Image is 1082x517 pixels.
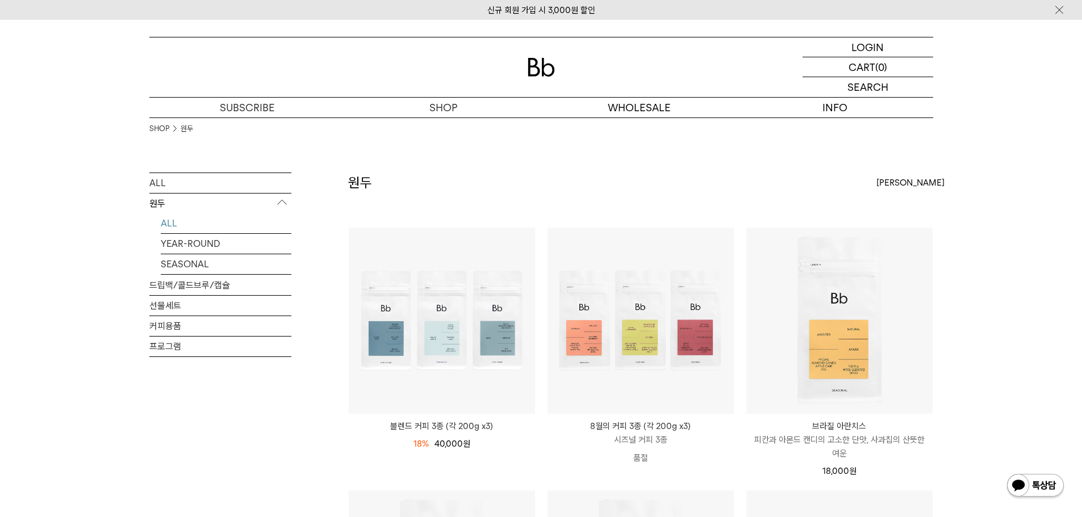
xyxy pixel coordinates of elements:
[737,98,933,117] p: INFO
[528,58,555,77] img: 로고
[149,98,345,117] a: SUBSCRIBE
[548,433,734,447] p: 시즈널 커피 3종
[348,173,372,192] h2: 원두
[875,57,887,77] p: (0)
[548,228,734,414] img: 8월의 커피 3종 (각 200g x3)
[548,419,734,447] a: 8월의 커피 3종 (각 200g x3) 시즈널 커피 3종
[161,254,291,274] a: SEASONAL
[149,173,291,193] a: ALL
[849,57,875,77] p: CART
[746,419,933,460] a: 브라질 아란치스 피칸과 아몬드 캔디의 고소한 단맛, 사과칩의 산뜻한 여운
[487,5,595,15] a: 신규 회원 가입 시 3,000원 할인
[847,77,888,97] p: SEARCH
[851,37,884,57] p: LOGIN
[181,123,193,134] a: 원두
[746,228,933,414] img: 브라질 아란치스
[349,419,535,433] a: 블렌드 커피 3종 (각 200g x3)
[149,337,291,356] a: 프로그램
[149,296,291,316] a: 선물세트
[161,234,291,254] a: YEAR-ROUND
[1006,473,1065,500] img: 카카오톡 채널 1:1 채팅 버튼
[849,466,857,476] span: 원
[463,439,470,449] span: 원
[345,98,541,117] a: SHOP
[803,37,933,57] a: LOGIN
[746,433,933,460] p: 피칸과 아몬드 캔디의 고소한 단맛, 사과칩의 산뜻한 여운
[349,228,535,414] img: 블렌드 커피 3종 (각 200g x3)
[548,447,734,469] p: 품절
[413,437,429,451] div: 18%
[149,123,169,134] a: SHOP
[541,98,737,117] p: WHOLESALE
[746,419,933,433] p: 브라질 아란치스
[435,439,470,449] span: 40,000
[149,194,291,214] p: 원두
[149,275,291,295] a: 드립백/콜드브루/캡슐
[161,213,291,233] a: ALL
[803,57,933,77] a: CART (0)
[149,316,291,336] a: 커피용품
[876,176,945,190] span: [PERSON_NAME]
[548,419,734,433] p: 8월의 커피 3종 (각 200g x3)
[822,466,857,476] span: 18,000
